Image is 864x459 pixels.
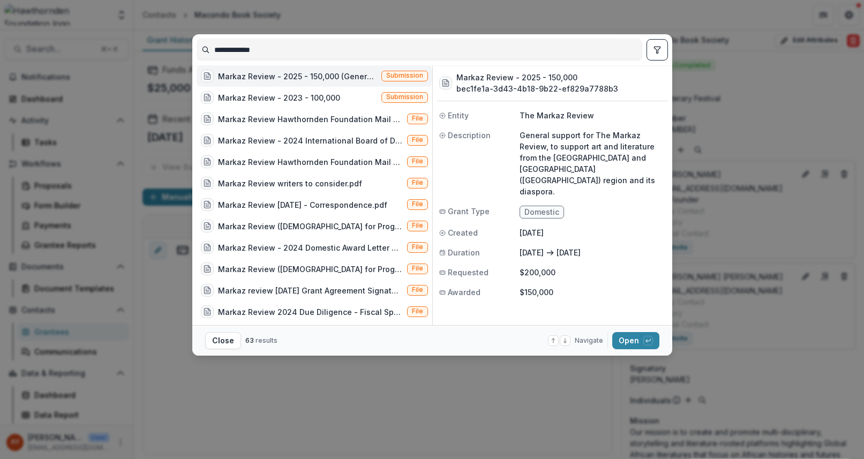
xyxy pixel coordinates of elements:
p: $200,000 [520,267,666,278]
span: Duration [448,247,480,258]
div: Markaz Review - 2024 Domestic Award Letter and Final Grant Agreement.docx [218,242,403,253]
span: results [256,336,277,344]
div: Markaz Review ([DEMOGRAPHIC_DATA] for Progressive Values) [DATE] Hawthornden Foundation - Invitat... [218,221,403,232]
span: File [412,307,423,315]
span: Description [448,130,491,141]
span: Grant Type [448,206,490,217]
p: [DATE] [557,247,581,258]
div: Markaz Review - 2025 - 150,000 (General support for The Markaz Review, to support art and literat... [218,71,377,82]
span: File [412,265,423,272]
span: File [412,136,423,144]
div: Markaz Review Hawthornden Foundation Mail - Fwd_ From Mosab to the future, now.pdf [218,114,403,125]
span: 63 [245,336,254,344]
div: Markaz Review 2024 Due Diligence - Fiscal Sponsorship Letter.pdf [218,306,403,318]
span: File [412,243,423,251]
h3: bec1fe1a-3d43-4b18-9b22-ef829a7788b3 [456,83,618,94]
p: General support for The Markaz Review, to support art and literature from the [GEOGRAPHIC_DATA] a... [520,130,666,197]
h3: Markaz Review - 2025 - 150,000 [456,72,618,83]
span: Submission [386,93,423,101]
div: Markaz review [DATE] Grant Agreement Signature.pdf [218,285,403,296]
button: Close [205,332,241,349]
p: The Markaz Review [520,110,666,121]
span: Navigate [575,336,603,345]
span: File [412,157,423,165]
span: File [412,286,423,294]
span: Submission [386,72,423,79]
span: File [412,115,423,122]
div: Markaz Review [DATE] - Correspondence.pdf [218,199,387,210]
div: Markaz Review writers to consider.pdf [218,178,362,189]
span: File [412,222,423,229]
span: Domestic [524,208,559,217]
span: Awarded [448,287,480,298]
span: File [412,200,423,208]
p: [DATE] [520,247,544,258]
div: Markaz Review - 2024 International Board of Directors TMR.pdf [218,135,403,146]
button: toggle filters [647,39,668,61]
p: [DATE] [520,227,666,238]
span: Entity [448,110,469,121]
span: File [412,179,423,186]
div: Markaz Review ([DEMOGRAPHIC_DATA] for Progressive Values) [DATE] Hawthronden Foundaiton - Thank Y... [218,264,403,275]
p: $150,000 [520,287,666,298]
div: Markaz Review Hawthornden Foundation Mail - Hi [PERSON_NAME].pdf [218,156,403,168]
span: Created [448,227,478,238]
span: Requested [448,267,489,278]
button: Open [612,332,659,349]
div: Markaz Review - 2023 - 100,000 [218,92,340,103]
